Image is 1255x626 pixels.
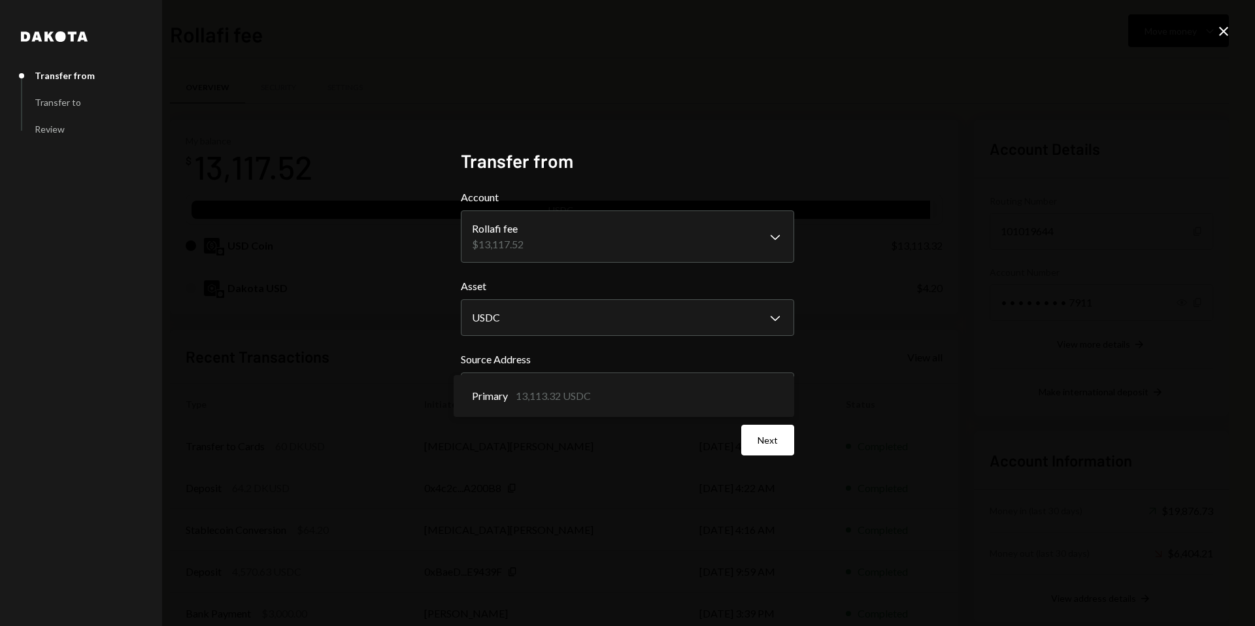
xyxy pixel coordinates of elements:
span: Primary [472,388,508,404]
button: Account [461,210,794,263]
div: Transfer from [35,70,95,81]
button: Next [741,425,794,455]
div: 13,113.32 USDC [516,388,591,404]
label: Asset [461,278,794,294]
h2: Transfer from [461,148,794,174]
div: Transfer to [35,97,81,108]
button: Source Address [461,372,794,409]
div: Review [35,124,65,135]
label: Account [461,189,794,205]
button: Asset [461,299,794,336]
label: Source Address [461,352,794,367]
